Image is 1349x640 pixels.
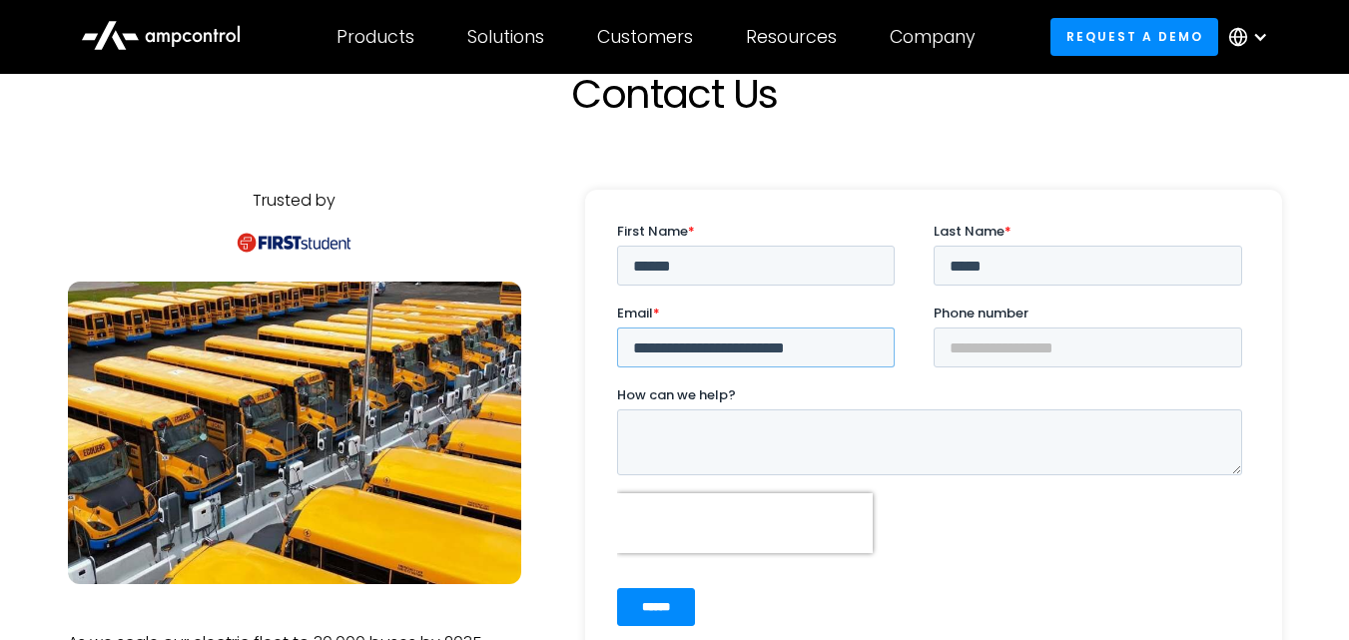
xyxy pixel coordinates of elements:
[337,26,414,48] div: Products
[467,26,544,48] div: Solutions
[1050,18,1218,55] a: Request a demo
[890,26,976,48] div: Company
[597,26,693,48] div: Customers
[746,26,837,48] div: Resources
[236,70,1114,118] h1: Contact Us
